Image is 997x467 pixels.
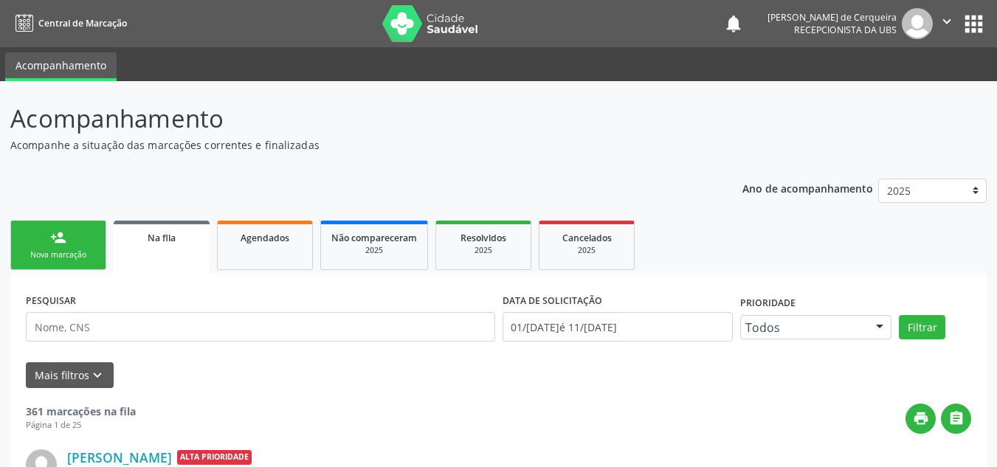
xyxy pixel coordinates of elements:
[177,450,252,466] span: Alta Prioridade
[961,11,987,37] button: apps
[331,232,417,244] span: Não compareceram
[38,17,127,30] span: Central de Marcação
[10,11,127,35] a: Central de Marcação
[740,292,796,315] label: Prioridade
[10,137,694,153] p: Acompanhe a situação das marcações correntes e finalizadas
[26,362,114,388] button: Mais filtroskeyboard_arrow_down
[503,312,734,342] input: Selecione um intervalo
[767,11,897,24] div: [PERSON_NAME] de Cerqueira
[26,419,136,432] div: Página 1 de 25
[26,312,495,342] input: Nome, CNS
[331,245,417,256] div: 2025
[148,232,176,244] span: Na fila
[26,289,76,312] label: PESQUISAR
[941,404,971,434] button: 
[948,410,965,426] i: 
[742,179,873,197] p: Ano de acompanhamento
[10,100,694,137] p: Acompanhamento
[794,24,897,36] span: Recepcionista da UBS
[241,232,289,244] span: Agendados
[460,232,506,244] span: Resolvidos
[89,367,106,384] i: keyboard_arrow_down
[50,229,66,246] div: person_add
[446,245,520,256] div: 2025
[562,232,612,244] span: Cancelados
[913,410,929,426] i: print
[745,320,861,335] span: Todos
[939,13,955,30] i: 
[933,8,961,39] button: 
[723,13,744,34] button: notifications
[905,404,936,434] button: print
[26,404,136,418] strong: 361 marcações na fila
[21,249,95,260] div: Nova marcação
[902,8,933,39] img: img
[550,245,624,256] div: 2025
[503,289,602,312] label: DATA DE SOLICITAÇÃO
[67,449,172,466] a: [PERSON_NAME]
[899,315,945,340] button: Filtrar
[5,52,117,81] a: Acompanhamento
